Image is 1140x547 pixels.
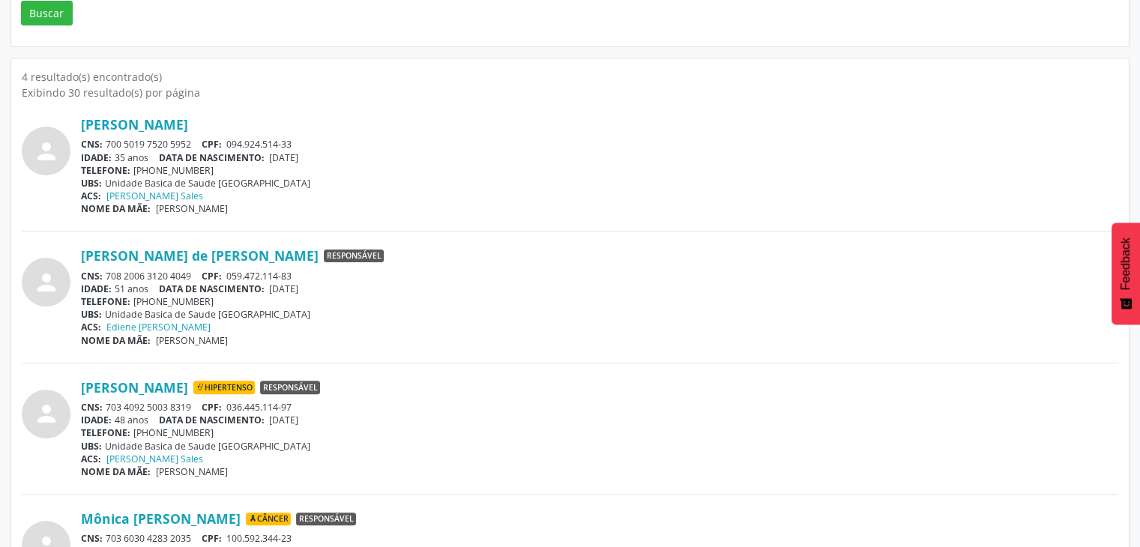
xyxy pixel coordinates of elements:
[81,440,102,453] span: UBS:
[81,308,102,321] span: UBS:
[106,321,211,333] a: Ediene [PERSON_NAME]
[226,270,292,282] span: 059.472.114-83
[81,164,130,177] span: TELEFONE:
[81,282,1118,295] div: 51 anos
[156,465,228,478] span: [PERSON_NAME]
[202,532,222,545] span: CPF:
[81,270,103,282] span: CNS:
[33,138,60,165] i: person
[269,151,298,164] span: [DATE]
[81,379,188,396] a: [PERSON_NAME]
[81,440,1118,453] div: Unidade Basica de Saude [GEOGRAPHIC_DATA]
[22,85,1118,100] div: Exibindo 30 resultado(s) por página
[22,69,1118,85] div: 4 resultado(s) encontrado(s)
[106,190,203,202] a: [PERSON_NAME] Sales
[226,401,292,414] span: 036.445.114-97
[159,151,265,164] span: DATA DE NASCIMENTO:
[33,400,60,427] i: person
[81,510,241,527] a: Mônica [PERSON_NAME]
[159,414,265,426] span: DATA DE NASCIMENTO:
[81,308,1118,321] div: Unidade Basica de Saude [GEOGRAPHIC_DATA]
[156,202,228,215] span: [PERSON_NAME]
[81,190,101,202] span: ACS:
[81,401,103,414] span: CNS:
[260,381,320,394] span: Responsável
[81,426,1118,439] div: [PHONE_NUMBER]
[202,270,222,282] span: CPF:
[81,116,188,133] a: [PERSON_NAME]
[81,270,1118,282] div: 708 2006 3120 4049
[1119,238,1133,290] span: Feedback
[324,250,384,263] span: Responsável
[81,532,103,545] span: CNS:
[159,282,265,295] span: DATA DE NASCIMENTO:
[81,321,101,333] span: ACS:
[296,513,356,526] span: Responsável
[202,401,222,414] span: CPF:
[81,164,1118,177] div: [PHONE_NUMBER]
[81,151,1118,164] div: 35 anos
[1112,223,1140,324] button: Feedback - Mostrar pesquisa
[81,453,101,465] span: ACS:
[81,465,151,478] span: NOME DA MÃE:
[81,138,1118,151] div: 700 5019 7520 5952
[106,453,203,465] a: [PERSON_NAME] Sales
[81,202,151,215] span: NOME DA MÃE:
[156,334,228,347] span: [PERSON_NAME]
[269,282,298,295] span: [DATE]
[202,138,222,151] span: CPF:
[81,295,1118,308] div: [PHONE_NUMBER]
[81,414,1118,426] div: 48 anos
[33,269,60,296] i: person
[21,1,73,26] button: Buscar
[81,401,1118,414] div: 703 4092 5003 8319
[81,177,102,190] span: UBS:
[81,426,130,439] span: TELEFONE:
[226,138,292,151] span: 094.924.514-33
[81,532,1118,545] div: 703 6030 4283 2035
[81,295,130,308] span: TELEFONE:
[81,151,112,164] span: IDADE:
[81,138,103,151] span: CNS:
[246,513,291,526] span: Câncer
[81,177,1118,190] div: Unidade Basica de Saude [GEOGRAPHIC_DATA]
[81,282,112,295] span: IDADE:
[269,414,298,426] span: [DATE]
[81,414,112,426] span: IDADE:
[193,381,255,394] span: Hipertenso
[81,334,151,347] span: NOME DA MÃE:
[81,247,319,264] a: [PERSON_NAME] de [PERSON_NAME]
[226,532,292,545] span: 100.592.344-23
